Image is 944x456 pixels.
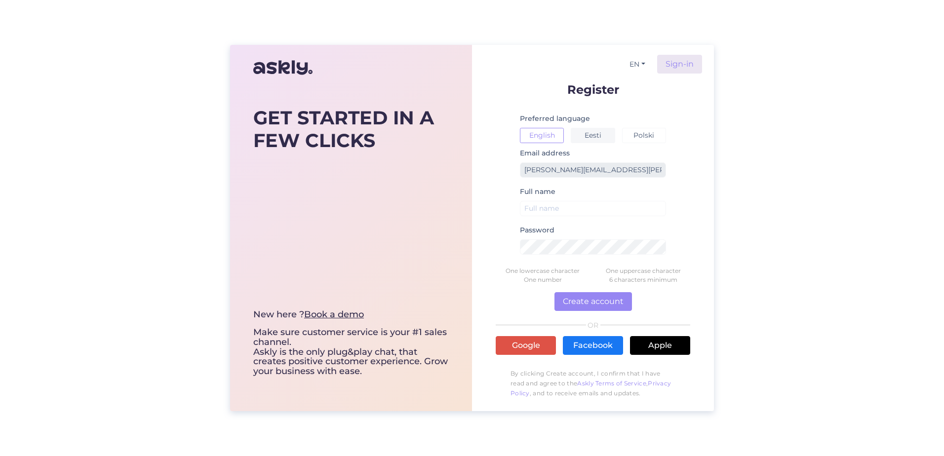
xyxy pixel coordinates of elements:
[520,128,564,143] button: English
[657,55,702,74] a: Sign-in
[630,336,690,355] a: Apple
[492,275,593,284] div: One number
[520,187,555,197] label: Full name
[492,266,593,275] div: One lowercase character
[593,275,694,284] div: 6 characters minimum
[520,162,666,178] input: Enter email
[554,292,632,311] button: Create account
[496,364,690,403] p: By clicking Create account, I confirm that I have read and agree to the , , and to receive emails...
[304,309,364,320] a: Book a demo
[253,310,449,320] div: New here ?
[577,380,646,387] a: Askly Terms of Service
[496,336,556,355] a: Google
[253,310,449,377] div: Make sure customer service is your #1 sales channel. Askly is the only plug&play chat, that creat...
[571,128,615,143] button: Eesti
[563,336,623,355] a: Facebook
[253,107,449,152] div: GET STARTED IN A FEW CLICKS
[626,57,649,72] button: EN
[622,128,666,143] button: Polski
[593,266,694,275] div: One uppercase character
[520,114,590,124] label: Preferred language
[520,148,570,158] label: Email address
[520,201,666,216] input: Full name
[586,322,600,329] span: OR
[253,56,313,79] img: Askly
[520,225,554,235] label: Password
[496,83,690,96] p: Register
